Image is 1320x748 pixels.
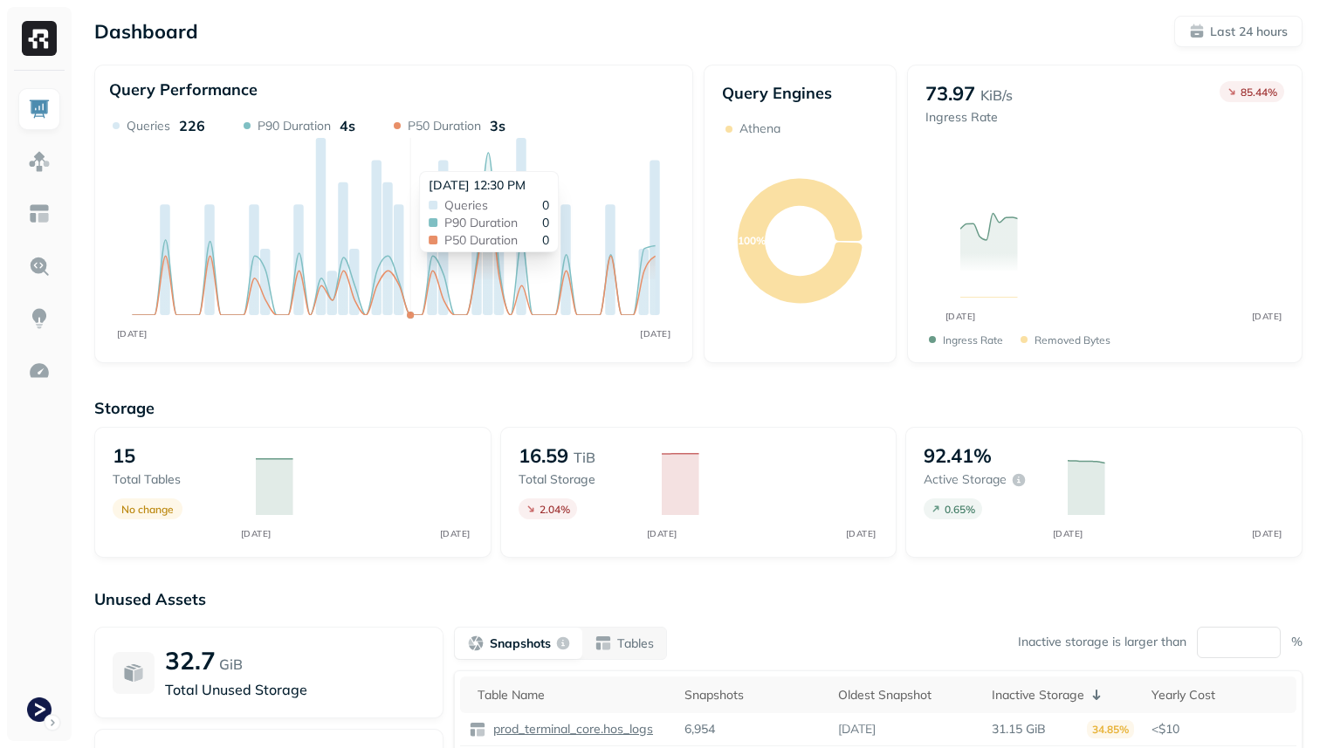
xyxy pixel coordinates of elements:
[28,98,51,120] img: Dashboard
[1291,634,1303,650] p: %
[444,216,518,229] span: P90 Duration
[340,117,355,134] p: 4s
[1251,311,1282,322] tspan: [DATE]
[28,360,51,382] img: Optimization
[121,503,174,516] p: No change
[113,471,238,488] p: Total tables
[684,721,715,738] p: 6,954
[28,150,51,173] img: Assets
[540,503,570,516] p: 2.04 %
[640,328,670,340] tspan: [DATE]
[28,202,51,225] img: Asset Explorer
[27,697,52,722] img: Terminal
[684,687,821,703] div: Snapshots
[838,687,974,703] div: Oldest Snapshot
[647,528,677,539] tspan: [DATE]
[94,398,1303,418] p: Storage
[28,307,51,330] img: Insights
[846,528,877,539] tspan: [DATE]
[943,333,1003,347] p: Ingress Rate
[1035,333,1110,347] p: Removed bytes
[165,679,425,700] p: Total Unused Storage
[94,589,1303,609] p: Unused Assets
[444,199,549,211] div: 0
[945,503,975,516] p: 0.65 %
[945,311,975,322] tspan: [DATE]
[992,721,1046,738] p: 31.15 GiB
[1087,720,1134,738] p: 34.85%
[179,117,205,134] p: 226
[574,447,595,468] p: TiB
[739,120,780,137] p: Athena
[109,79,258,100] p: Query Performance
[924,443,992,468] p: 92.41%
[490,635,551,652] p: Snapshots
[838,721,876,738] p: [DATE]
[94,19,198,44] p: Dashboard
[444,216,549,229] div: 0
[924,471,1007,488] p: Active storage
[127,118,170,134] p: Queries
[925,109,1013,126] p: Ingress Rate
[519,443,568,468] p: 16.59
[738,234,766,247] text: 100%
[408,118,481,134] p: P50 Duration
[478,687,667,703] div: Table Name
[980,85,1013,106] p: KiB/s
[490,721,653,738] p: prod_terminal_core.hos_logs
[1241,86,1277,99] p: 85.44 %
[429,177,549,194] div: [DATE] 12:30 PM
[617,635,654,652] p: Tables
[925,81,975,106] p: 73.97
[486,721,653,738] a: prod_terminal_core.hos_logs
[258,118,331,134] p: P90 Duration
[444,234,518,246] span: P50 Duration
[1152,687,1288,703] div: Yearly Cost
[992,687,1084,703] p: Inactive Storage
[440,528,471,539] tspan: [DATE]
[1152,721,1288,738] p: <$10
[1210,24,1288,40] p: Last 24 hours
[113,443,135,468] p: 15
[490,117,505,134] p: 3s
[444,234,549,246] div: 0
[219,654,243,675] p: GiB
[519,471,644,488] p: Total storage
[22,21,57,56] img: Ryft
[1174,16,1303,47] button: Last 24 hours
[28,255,51,278] img: Query Explorer
[165,645,216,676] p: 32.7
[469,721,486,738] img: table
[117,328,148,340] tspan: [DATE]
[1018,634,1186,650] p: Inactive storage is larger than
[1251,528,1282,539] tspan: [DATE]
[722,83,878,103] p: Query Engines
[241,528,272,539] tspan: [DATE]
[1052,528,1083,539] tspan: [DATE]
[444,199,488,211] span: Queries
